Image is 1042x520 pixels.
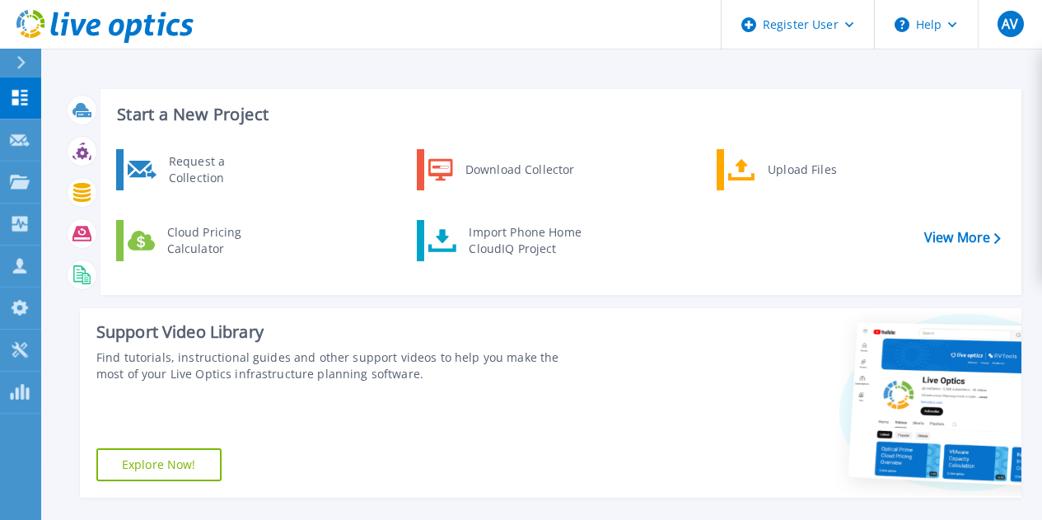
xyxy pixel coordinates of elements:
div: Find tutorials, instructional guides and other support videos to help you make the most of your L... [96,349,586,382]
div: Support Video Library [96,321,586,343]
a: View More [924,230,1001,246]
div: Cloud Pricing Calculator [159,224,281,257]
a: Download Collector [417,149,586,190]
a: Request a Collection [116,149,285,190]
div: Download Collector [457,153,582,186]
h3: Start a New Project [117,105,1000,124]
div: Upload Files [759,153,881,186]
a: Explore Now! [96,448,222,481]
a: Cloud Pricing Calculator [116,220,285,261]
span: AV [1002,17,1018,30]
a: Upload Files [717,149,885,190]
div: Import Phone Home CloudIQ Project [460,224,589,257]
div: Request a Collection [161,153,281,186]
